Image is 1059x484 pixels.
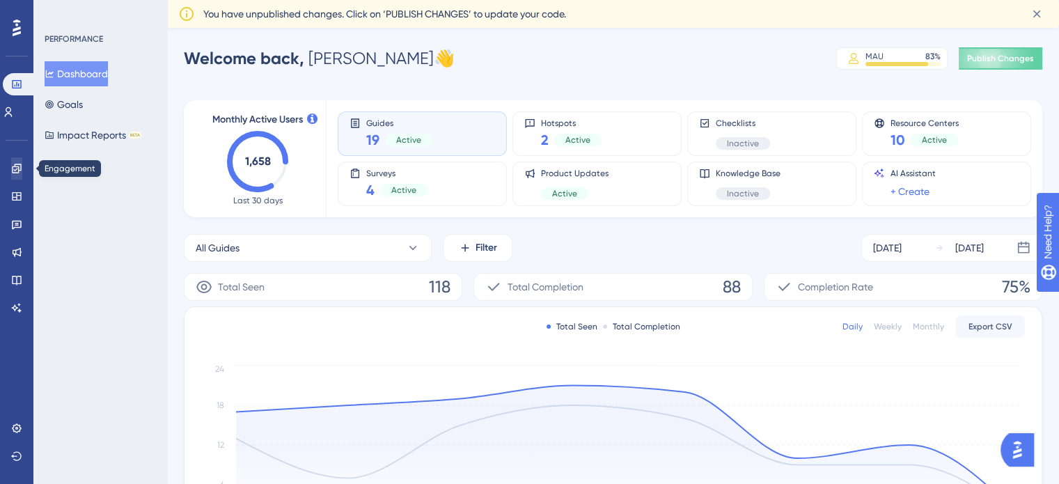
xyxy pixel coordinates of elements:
[865,51,884,62] div: MAU
[215,364,224,373] tspan: 24
[874,321,902,332] div: Weekly
[955,315,1025,338] button: Export CSV
[212,111,303,128] span: Monthly Active Users
[547,321,597,332] div: Total Seen
[959,47,1042,70] button: Publish Changes
[716,168,780,179] span: Knowledge Base
[891,168,936,179] span: AI Assistant
[552,188,577,199] span: Active
[366,118,432,127] span: Guides
[184,47,455,70] div: [PERSON_NAME] 👋
[245,155,271,168] text: 1,658
[391,185,416,196] span: Active
[541,168,609,179] span: Product Updates
[476,240,497,256] span: Filter
[873,240,902,256] div: [DATE]
[217,400,224,410] tspan: 18
[723,276,741,298] span: 88
[396,134,421,146] span: Active
[716,118,770,129] span: Checklists
[1002,276,1030,298] span: 75%
[443,234,512,262] button: Filter
[955,240,984,256] div: [DATE]
[565,134,590,146] span: Active
[184,234,432,262] button: All Guides
[913,321,944,332] div: Monthly
[33,3,87,20] span: Need Help?
[508,279,583,295] span: Total Completion
[366,168,427,178] span: Surveys
[366,180,375,200] span: 4
[968,321,1012,332] span: Export CSV
[233,195,283,206] span: Last 30 days
[429,276,450,298] span: 118
[1001,429,1042,471] iframe: UserGuiding AI Assistant Launcher
[45,92,83,117] button: Goals
[603,321,680,332] div: Total Completion
[967,53,1034,64] span: Publish Changes
[366,130,379,150] span: 19
[727,188,759,199] span: Inactive
[922,134,947,146] span: Active
[541,130,549,150] span: 2
[217,440,224,450] tspan: 12
[129,132,141,139] div: BETA
[184,48,304,68] span: Welcome back,
[842,321,863,332] div: Daily
[727,138,759,149] span: Inactive
[891,130,905,150] span: 10
[203,6,566,22] span: You have unpublished changes. Click on ‘PUBLISH CHANGES’ to update your code.
[925,51,941,62] div: 83 %
[541,118,602,127] span: Hotspots
[218,279,265,295] span: Total Seen
[45,61,108,86] button: Dashboard
[45,123,141,148] button: Impact ReportsBETA
[798,279,873,295] span: Completion Rate
[891,118,959,127] span: Resource Centers
[891,183,929,200] a: + Create
[45,33,103,45] div: PERFORMANCE
[196,240,240,256] span: All Guides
